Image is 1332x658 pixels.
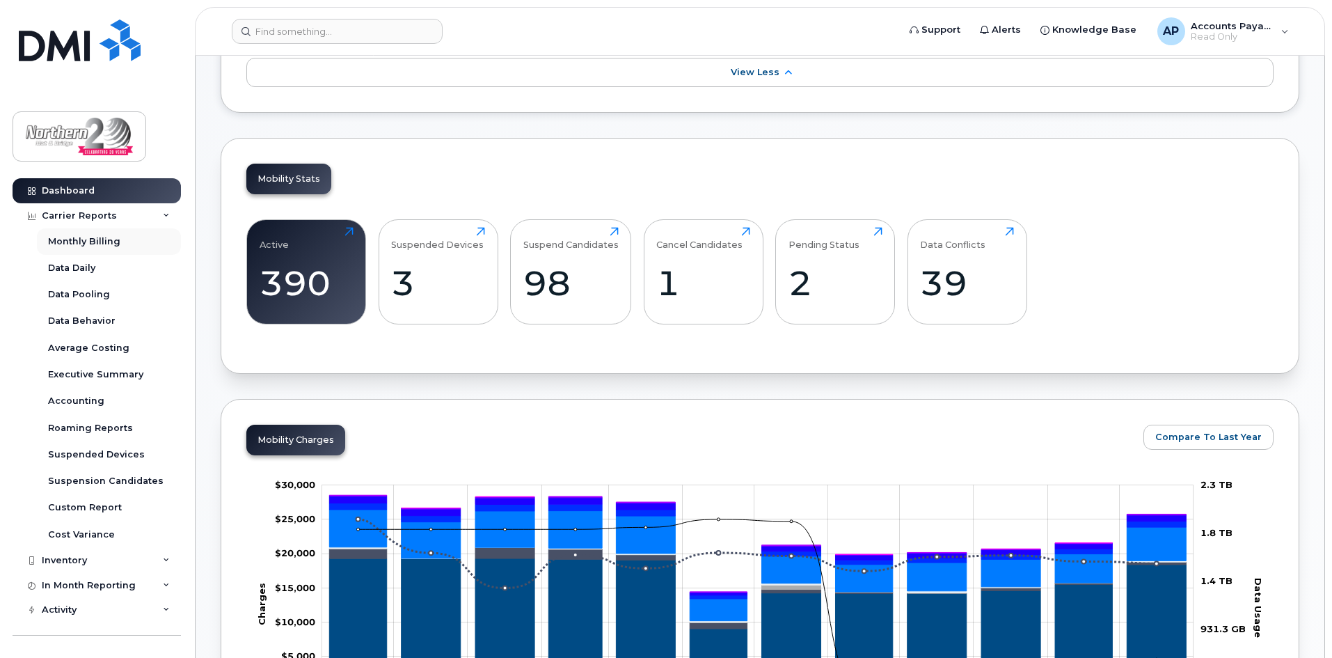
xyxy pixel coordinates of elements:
span: Knowledge Base [1052,23,1136,37]
g: $0 [275,547,315,558]
tspan: $30,000 [275,479,315,490]
a: Data Conflicts39 [920,227,1014,316]
a: Suspend Candidates98 [523,227,619,316]
a: Active390 [260,227,354,316]
div: Suspended Devices [391,227,484,250]
div: 39 [920,263,1014,304]
tspan: 2.3 TB [1200,479,1232,490]
span: Read Only [1191,31,1274,42]
iframe: Messenger Launcher [1271,597,1322,648]
a: Alerts [970,16,1031,44]
span: View Less [731,67,779,77]
g: $0 [275,513,315,524]
tspan: $10,000 [275,616,315,627]
tspan: $20,000 [275,547,315,558]
g: $0 [275,582,315,593]
div: Cancel Candidates [656,227,743,250]
span: Alerts [992,23,1021,37]
div: 1 [656,263,750,304]
div: Pending Status [788,227,859,250]
span: Compare To Last Year [1155,430,1262,444]
span: Support [921,23,960,37]
div: 390 [260,263,354,304]
tspan: 1.8 TB [1200,527,1232,538]
g: QST [329,495,1186,592]
button: Compare To Last Year [1143,425,1274,450]
tspan: $25,000 [275,513,315,524]
div: Suspend Candidates [523,227,619,250]
span: AP [1163,23,1179,40]
div: Accounts Payable [1148,17,1299,45]
a: Knowledge Base [1031,16,1146,44]
div: 2 [788,263,882,304]
a: Support [900,16,970,44]
a: Cancel Candidates1 [656,227,750,316]
div: 98 [523,263,619,304]
tspan: Charges [256,583,267,625]
div: 3 [391,263,485,304]
input: Find something... [232,19,443,44]
span: Accounts Payable [1191,20,1274,31]
div: Data Conflicts [920,227,985,250]
div: Active [260,227,289,250]
tspan: 1.4 TB [1200,575,1232,586]
tspan: 931.3 GB [1200,623,1246,634]
a: Suspended Devices3 [391,227,485,316]
tspan: Data Usage [1253,577,1264,637]
g: $0 [275,616,315,627]
a: Pending Status2 [788,227,882,316]
g: $0 [275,479,315,490]
tspan: $15,000 [275,582,315,593]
